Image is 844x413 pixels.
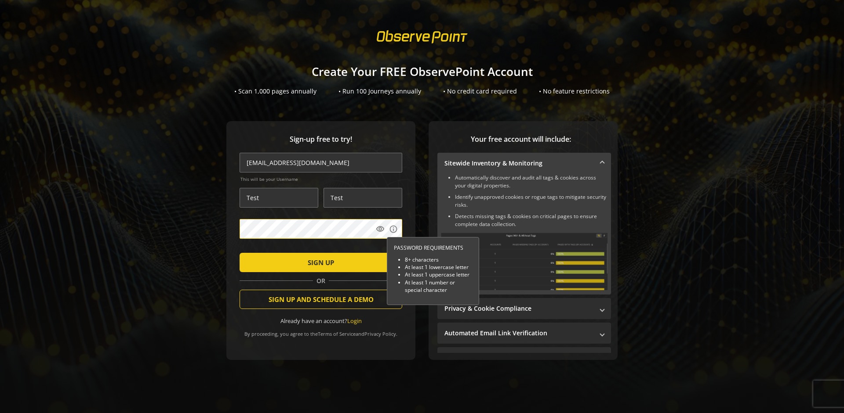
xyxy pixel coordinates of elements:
span: SIGN UP [308,255,334,270]
mat-expansion-panel-header: Sitewide Inventory & Monitoring [437,153,611,174]
div: • No feature restrictions [539,87,610,96]
img: Sitewide Inventory & Monitoring [441,233,608,290]
mat-panel-title: Sitewide Inventory & Monitoring [444,159,593,168]
li: At least 1 lowercase letter [405,264,472,271]
button: SIGN UP [240,253,402,272]
button: SIGN UP AND SCHEDULE A DEMO [240,290,402,309]
div: PASSWORD REQUIREMENTS [394,244,472,251]
mat-expansion-panel-header: Automated Email Link Verification [437,323,611,344]
mat-expansion-panel-header: Privacy & Cookie Compliance [437,298,611,319]
div: By proceeding, you agree to the and . [240,325,402,337]
span: OR [313,277,329,285]
div: Already have an account? [240,317,402,325]
a: Terms of Service [318,330,356,337]
span: This will be your Username [240,176,402,182]
a: Privacy Policy [364,330,396,337]
a: Login [347,317,362,325]
div: • Run 100 Journeys annually [338,87,421,96]
div: • No credit card required [443,87,517,96]
input: Email Address (name@work-email.com) * [240,153,402,172]
span: Sign-up free to try! [240,134,402,144]
li: Detects missing tags & cookies on critical pages to ensure complete data collection. [455,212,608,228]
li: At least 1 number or special character [405,279,472,294]
li: 8+ characters [405,256,472,263]
mat-panel-title: Privacy & Cookie Compliance [444,304,593,313]
mat-panel-title: Automated Email Link Verification [444,329,593,338]
div: Sitewide Inventory & Monitoring [437,174,611,294]
mat-icon: visibility [376,225,385,233]
li: At least 1 uppercase letter [405,271,472,279]
li: Identify unapproved cookies or rogue tags to mitigate security risks. [455,193,608,209]
div: • Scan 1,000 pages annually [234,87,316,96]
span: SIGN UP AND SCHEDULE A DEMO [269,291,374,307]
mat-icon: info [389,225,398,233]
input: Last Name * [324,188,402,208]
input: First Name * [240,188,318,208]
li: Automatically discover and audit all tags & cookies across your digital properties. [455,174,608,190]
span: Your free account will include: [437,134,604,144]
mat-expansion-panel-header: Performance Monitoring with Web Vitals [437,347,611,368]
